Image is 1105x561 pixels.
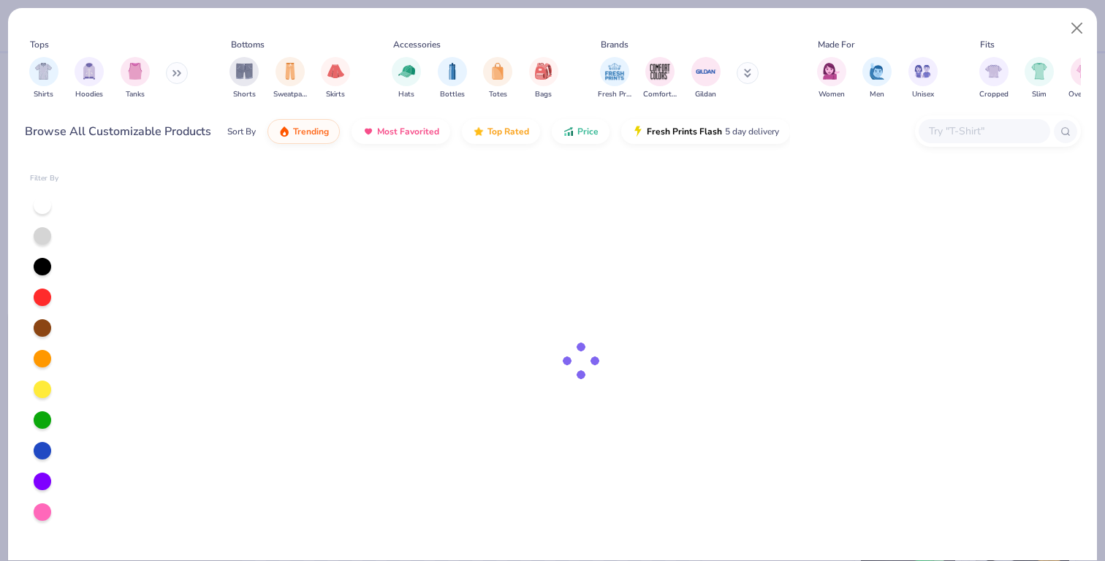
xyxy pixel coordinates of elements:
[229,57,259,100] button: filter button
[1032,89,1047,100] span: Slim
[29,57,58,100] button: filter button
[1068,57,1101,100] div: filter for Oversized
[535,89,552,100] span: Bags
[267,119,340,144] button: Trending
[392,57,421,100] div: filter for Hats
[75,89,103,100] span: Hoodies
[1076,63,1093,80] img: Oversized Image
[489,89,507,100] span: Totes
[81,63,97,80] img: Hoodies Image
[444,63,460,80] img: Bottles Image
[643,57,677,100] button: filter button
[643,89,677,100] span: Comfort Colors
[979,57,1009,100] div: filter for Cropped
[121,57,150,100] button: filter button
[483,57,512,100] div: filter for Totes
[695,89,716,100] span: Gildan
[438,57,467,100] button: filter button
[979,57,1009,100] button: filter button
[1025,57,1054,100] button: filter button
[398,89,414,100] span: Hats
[273,57,307,100] div: filter for Sweatpants
[326,89,345,100] span: Skirts
[643,57,677,100] div: filter for Comfort Colors
[908,57,938,100] button: filter button
[979,89,1009,100] span: Cropped
[908,57,938,100] div: filter for Unisex
[229,57,259,100] div: filter for Shorts
[121,57,150,100] div: filter for Tanks
[862,57,892,100] button: filter button
[1063,15,1091,42] button: Close
[29,57,58,100] div: filter for Shirts
[870,89,884,100] span: Men
[278,126,290,137] img: trending.gif
[293,126,329,137] span: Trending
[985,63,1002,80] img: Cropped Image
[327,63,344,80] img: Skirts Image
[601,38,629,51] div: Brands
[227,125,256,138] div: Sort By
[30,38,49,51] div: Tops
[1068,57,1101,100] button: filter button
[377,126,439,137] span: Most Favorited
[438,57,467,100] div: filter for Bottles
[127,63,143,80] img: Tanks Image
[869,63,885,80] img: Men Image
[393,38,441,51] div: Accessories
[231,38,265,51] div: Bottoms
[695,61,717,83] img: Gildan Image
[1068,89,1101,100] span: Oversized
[392,57,421,100] button: filter button
[598,57,631,100] button: filter button
[598,89,631,100] span: Fresh Prints
[577,126,599,137] span: Price
[817,57,846,100] button: filter button
[632,126,644,137] img: flash.gif
[552,119,610,144] button: Price
[819,89,845,100] span: Women
[35,63,52,80] img: Shirts Image
[490,63,506,80] img: Totes Image
[823,63,840,80] img: Women Image
[462,119,540,144] button: Top Rated
[862,57,892,100] div: filter for Men
[535,63,551,80] img: Bags Image
[487,126,529,137] span: Top Rated
[282,63,298,80] img: Sweatpants Image
[352,119,450,144] button: Most Favorited
[321,57,350,100] button: filter button
[691,57,721,100] button: filter button
[273,89,307,100] span: Sweatpants
[529,57,558,100] button: filter button
[912,89,934,100] span: Unisex
[440,89,465,100] span: Bottles
[75,57,104,100] button: filter button
[980,38,995,51] div: Fits
[649,61,671,83] img: Comfort Colors Image
[1031,63,1047,80] img: Slim Image
[691,57,721,100] div: filter for Gildan
[647,126,722,137] span: Fresh Prints Flash
[1025,57,1054,100] div: filter for Slim
[604,61,626,83] img: Fresh Prints Image
[473,126,485,137] img: TopRated.gif
[927,123,1040,140] input: Try "T-Shirt"
[233,89,256,100] span: Shorts
[273,57,307,100] button: filter button
[75,57,104,100] div: filter for Hoodies
[126,89,145,100] span: Tanks
[914,63,931,80] img: Unisex Image
[621,119,790,144] button: Fresh Prints Flash5 day delivery
[34,89,53,100] span: Shirts
[362,126,374,137] img: most_fav.gif
[25,123,211,140] div: Browse All Customizable Products
[483,57,512,100] button: filter button
[725,123,779,140] span: 5 day delivery
[818,38,854,51] div: Made For
[398,63,415,80] img: Hats Image
[30,173,59,184] div: Filter By
[529,57,558,100] div: filter for Bags
[817,57,846,100] div: filter for Women
[598,57,631,100] div: filter for Fresh Prints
